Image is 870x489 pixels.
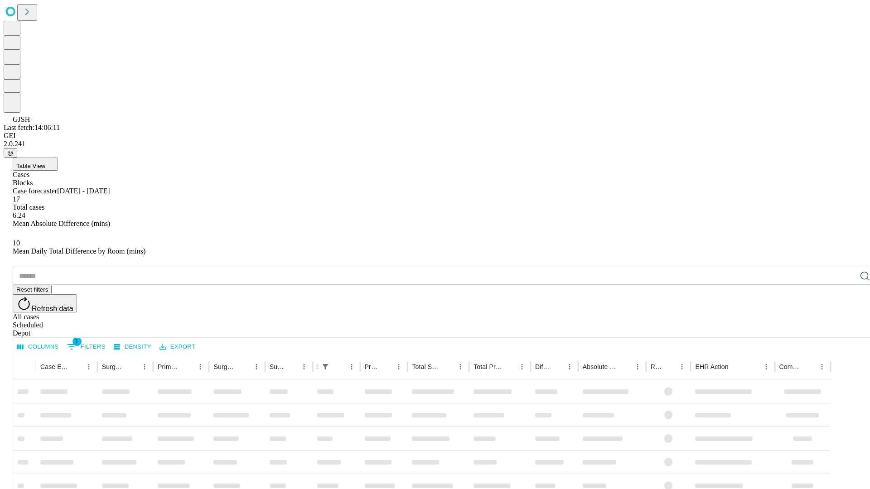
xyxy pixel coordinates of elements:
button: Menu [82,360,95,373]
span: [DATE] - [DATE] [57,187,110,195]
button: Sort [551,360,563,373]
button: Menu [676,360,688,373]
div: Resolved in EHR [651,363,662,370]
span: 1 [72,337,82,346]
div: GEI [4,132,866,140]
div: Surgery Date [270,363,284,370]
button: Sort [70,360,82,373]
button: Sort [619,360,631,373]
button: Menu [250,360,263,373]
div: EHR Action [695,363,728,370]
button: Menu [138,360,151,373]
span: Reset filters [16,286,48,293]
span: 10 [13,239,20,247]
button: Sort [441,360,454,373]
div: Absolute Difference [583,363,618,370]
button: Menu [392,360,405,373]
div: Surgery Name [213,363,236,370]
span: 6.24 [13,211,25,219]
button: Sort [663,360,676,373]
button: Sort [333,360,345,373]
button: Sort [126,360,138,373]
span: 17 [13,195,20,203]
button: Table View [13,158,58,171]
div: Primary Service [158,363,180,370]
button: Sort [730,360,742,373]
div: Total Scheduled Duration [412,363,440,370]
button: Menu [194,360,207,373]
span: Case forecaster [13,187,57,195]
div: Total Predicted Duration [474,363,502,370]
div: 1 active filter [319,360,332,373]
button: Density [111,340,154,354]
button: Sort [285,360,298,373]
button: Sort [803,360,816,373]
button: Menu [631,360,644,373]
button: Refresh data [13,294,77,312]
div: Surgeon Name [102,363,125,370]
button: Menu [454,360,467,373]
div: Difference [535,363,550,370]
div: Case Epic Id [40,363,69,370]
button: Sort [237,360,250,373]
span: GJSH [13,115,30,123]
button: Menu [516,360,528,373]
button: Menu [298,360,310,373]
button: Sort [181,360,194,373]
div: Comments [779,363,802,370]
button: Show filters [65,340,108,354]
button: Menu [345,360,358,373]
div: Predicted In Room Duration [365,363,379,370]
span: @ [7,149,14,156]
div: Scheduled In Room Duration [317,363,318,370]
button: Menu [816,360,828,373]
button: Select columns [15,340,61,354]
button: Export [157,340,198,354]
span: Mean Absolute Difference (mins) [13,220,110,227]
button: Menu [563,360,576,373]
span: Total cases [13,203,44,211]
button: @ [4,148,17,158]
button: Sort [503,360,516,373]
button: Sort [380,360,392,373]
span: Last fetch: 14:06:11 [4,124,60,131]
span: Table View [16,163,45,169]
button: Reset filters [13,285,52,294]
button: Menu [760,360,773,373]
div: 2.0.241 [4,140,866,148]
span: Refresh data [32,305,73,312]
span: Mean Daily Total Difference by Room (mins) [13,247,145,255]
button: Show filters [319,360,332,373]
